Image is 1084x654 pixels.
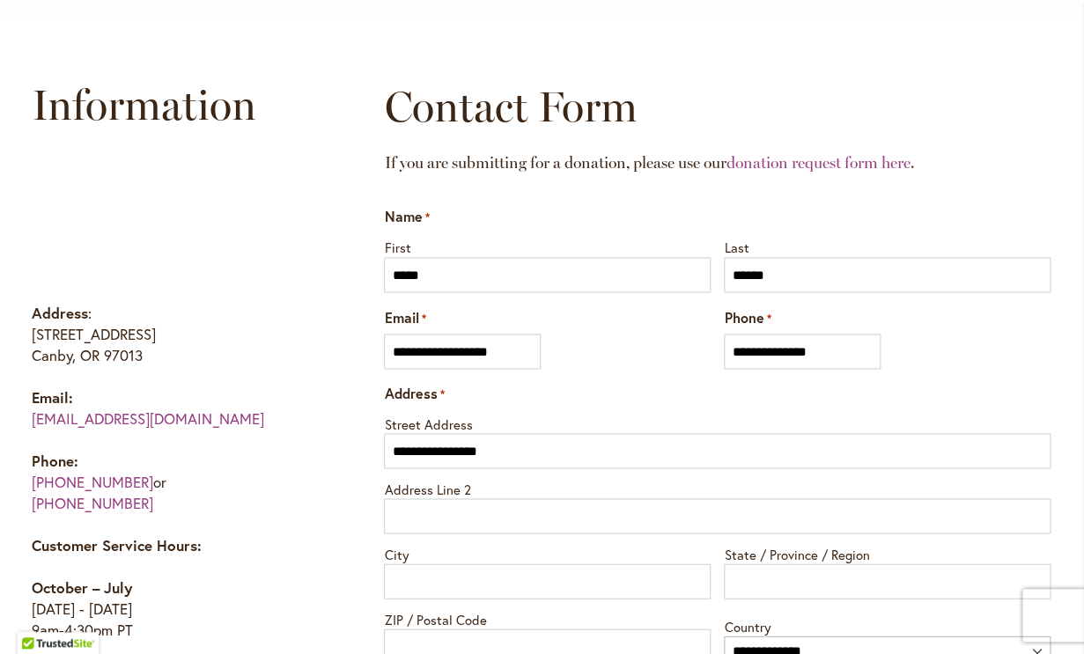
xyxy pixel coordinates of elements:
strong: Phone: [32,450,78,470]
label: Phone [724,307,771,327]
label: Street Address [384,410,1051,433]
strong: Customer Service Hours: [32,534,202,555]
a: donation request form here [726,153,910,173]
p: [DATE] - [DATE] 9am-4:30pm PT [32,577,315,640]
legend: Name [384,207,429,227]
a: [EMAIL_ADDRESS][DOMAIN_NAME] [32,408,264,428]
h2: Information [32,78,315,131]
strong: Address [32,302,88,322]
iframe: Swan Island Dahlias on Google Maps [32,152,315,284]
h2: Contact Form [384,80,1051,133]
strong: October – July [32,577,132,597]
label: State / Province / Region [724,540,1051,563]
label: Address Line 2 [384,475,1051,498]
a: [PHONE_NUMBER] [32,492,153,512]
a: [PHONE_NUMBER] [32,471,153,491]
legend: Address [384,383,444,403]
label: Email [384,307,425,327]
label: First [384,234,711,257]
p: : [STREET_ADDRESS] Canby, OR 97013 [32,302,315,365]
label: City [384,540,711,563]
label: Last [724,234,1051,257]
p: or [32,450,315,513]
h2: If you are submitting for a donation, please use our . [384,136,1051,189]
strong: Email: [32,386,73,407]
